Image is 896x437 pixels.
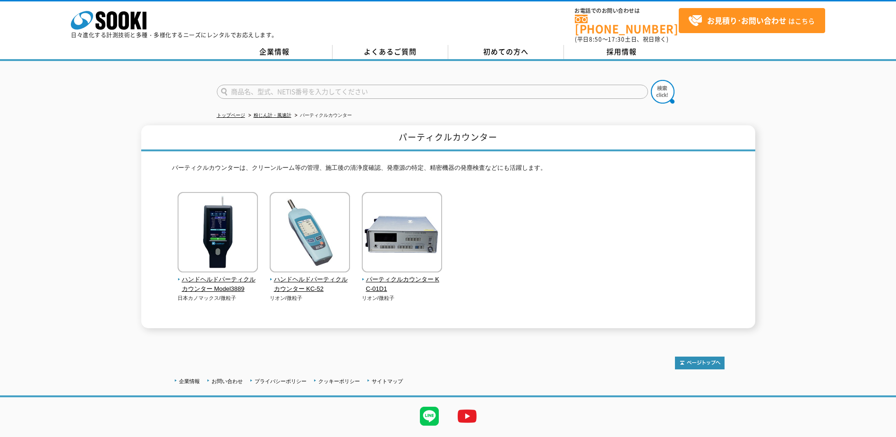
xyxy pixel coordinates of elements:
[362,294,443,302] p: リオン/微粒子
[564,45,680,59] a: 採用情報
[178,294,258,302] p: 日本カノマックス/微粒子
[293,111,352,121] li: パーティクルカウンター
[217,85,648,99] input: 商品名、型式、NETIS番号を入力してください
[178,192,258,275] img: ハンドヘルドパーティクルカウンター Model3889
[270,192,350,275] img: ハンドヘルドパーティクルカウンター KC-52
[270,275,350,295] span: ハンドヘルドパーティクルカウンター KC-52
[483,46,529,57] span: 初めての方へ
[575,15,679,34] a: [PHONE_NUMBER]
[651,80,674,104] img: btn_search.png
[178,275,258,295] span: ハンドヘルドパーティクルカウンター Model3889
[141,125,755,151] h1: パーティクルカウンター
[575,35,668,44] span: (平日 ～ 土日、祝日除く)
[679,8,825,33] a: お見積り･お問い合わせはこちら
[448,45,564,59] a: 初めての方へ
[254,113,291,118] a: 粉じん計・風速計
[372,378,403,384] a: サイトマップ
[362,266,443,294] a: パーティクルカウンター KC-01D1
[318,378,360,384] a: クッキーポリシー
[270,294,350,302] p: リオン/微粒子
[589,35,602,44] span: 8:50
[448,397,486,435] img: YouTube
[575,8,679,14] span: お電話でのお問い合わせは
[178,266,258,294] a: ハンドヘルドパーティクルカウンター Model3889
[707,15,786,26] strong: お見積り･お問い合わせ
[179,378,200,384] a: 企業情報
[255,378,307,384] a: プライバシーポリシー
[217,45,333,59] a: 企業情報
[212,378,243,384] a: お問い合わせ
[362,275,443,295] span: パーティクルカウンター KC-01D1
[270,266,350,294] a: ハンドヘルドパーティクルカウンター KC-52
[172,163,725,178] p: バーティクルカウンターは、クリーンルーム等の管理、施工後の清浄度確認、発塵源の特定、精密機器の発塵検査などにも活躍します。
[362,192,442,275] img: パーティクルカウンター KC-01D1
[217,113,245,118] a: トップページ
[410,397,448,435] img: LINE
[675,357,725,369] img: トップページへ
[688,14,815,28] span: はこちら
[71,32,278,38] p: 日々進化する計測技術と多種・多様化するニーズにレンタルでお応えします。
[608,35,625,44] span: 17:30
[333,45,448,59] a: よくあるご質問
